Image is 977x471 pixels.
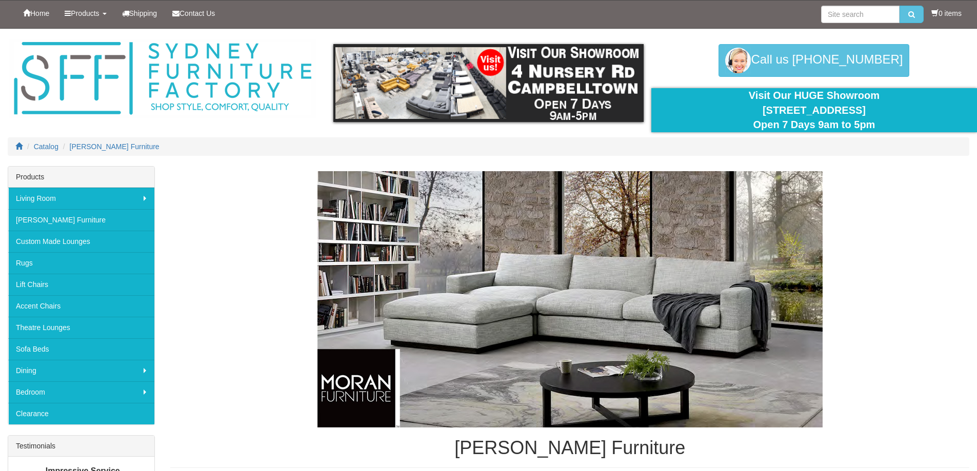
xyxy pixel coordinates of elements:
[931,8,962,18] li: 0 items
[114,1,165,26] a: Shipping
[317,171,823,427] img: Moran Furniture
[129,9,157,17] span: Shipping
[8,274,154,295] a: Lift Chairs
[8,338,154,360] a: Sofa Beds
[57,1,114,26] a: Products
[70,142,159,151] a: [PERSON_NAME] Furniture
[180,9,215,17] span: Contact Us
[165,1,223,26] a: Contact Us
[659,88,969,132] div: Visit Our HUGE Showroom [STREET_ADDRESS] Open 7 Days 9am to 5pm
[8,167,154,188] div: Products
[8,317,154,338] a: Theatre Lounges
[8,436,154,457] div: Testimonials
[71,9,99,17] span: Products
[821,6,900,23] input: Site search
[8,188,154,209] a: Living Room
[8,403,154,424] a: Clearance
[8,231,154,252] a: Custom Made Lounges
[34,142,58,151] a: Catalog
[8,360,154,381] a: Dining
[30,9,49,17] span: Home
[9,39,316,118] img: Sydney Furniture Factory
[170,438,969,458] h1: [PERSON_NAME] Furniture
[8,295,154,317] a: Accent Chairs
[8,209,154,231] a: [PERSON_NAME] Furniture
[15,1,57,26] a: Home
[8,252,154,274] a: Rugs
[8,381,154,403] a: Bedroom
[333,44,644,122] img: showroom.gif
